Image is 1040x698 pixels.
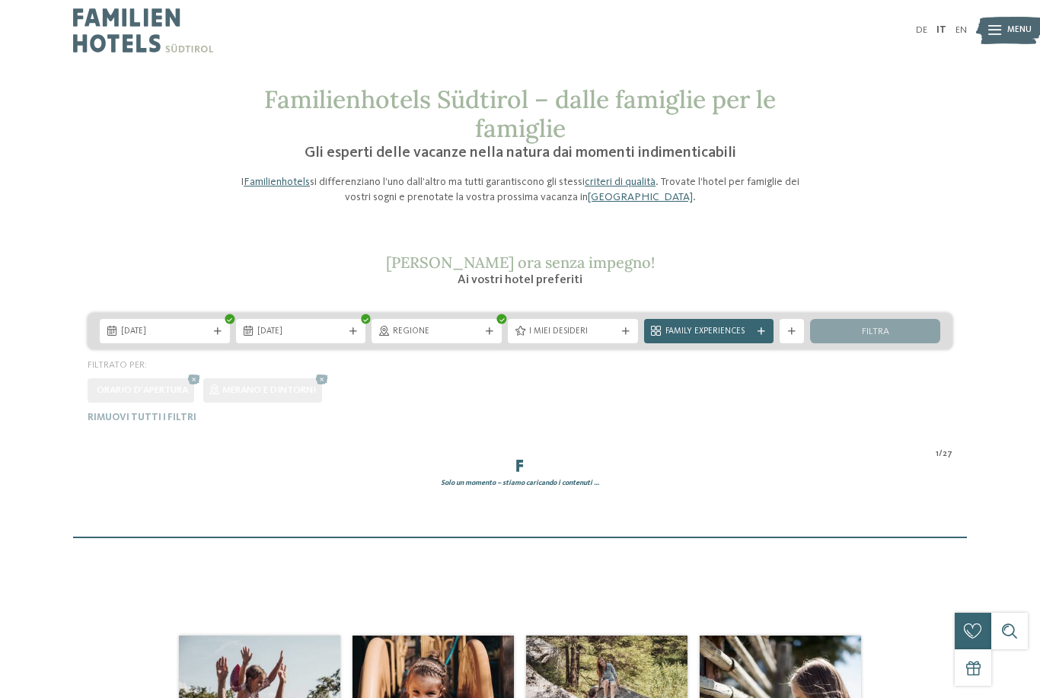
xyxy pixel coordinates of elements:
[244,177,310,187] a: Familienhotels
[81,478,959,488] div: Solo un momento – stiamo caricando i contenuti …
[529,326,617,338] span: I miei desideri
[585,177,656,187] a: criteri di qualità
[936,25,946,35] a: IT
[305,145,736,161] span: Gli esperti delle vacanze nella natura dai momenti indimenticabili
[231,174,809,205] p: I si differenziano l’uno dall’altro ma tutti garantiscono gli stessi . Trovate l’hotel per famigl...
[393,326,480,338] span: Regione
[588,192,693,202] a: [GEOGRAPHIC_DATA]
[936,448,939,461] span: 1
[916,25,927,35] a: DE
[943,448,952,461] span: 27
[257,326,345,338] span: [DATE]
[264,84,776,144] span: Familienhotels Südtirol – dalle famiglie per le famiglie
[386,253,655,272] span: [PERSON_NAME] ora senza impegno!
[665,326,753,338] span: Family Experiences
[121,326,209,338] span: [DATE]
[458,274,582,286] span: Ai vostri hotel preferiti
[1007,24,1032,37] span: Menu
[955,25,967,35] a: EN
[939,448,943,461] span: /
